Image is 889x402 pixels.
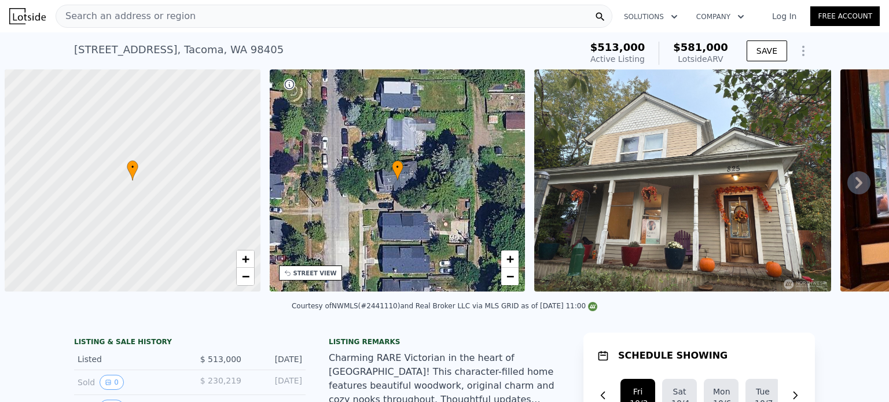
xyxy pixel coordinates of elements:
span: − [506,269,514,283]
a: Zoom in [501,250,519,268]
div: Fri [630,386,646,397]
div: [STREET_ADDRESS] , Tacoma , WA 98405 [74,42,284,58]
div: [DATE] [251,353,302,365]
div: LISTING & SALE HISTORY [74,337,306,349]
div: Listed [78,353,181,365]
button: Solutions [615,6,687,27]
span: $513,000 [590,41,645,53]
div: Lotside ARV [673,53,728,65]
span: • [127,162,138,172]
div: Sat [671,386,688,397]
div: [DATE] [251,375,302,390]
div: Sold [78,375,181,390]
img: Sale: 169861294 Parcel: 101170494 [534,69,831,292]
div: Listing remarks [329,337,560,346]
div: Tue [755,386,771,397]
h1: SCHEDULE SHOWING [618,349,728,363]
a: Free Account [810,6,880,26]
a: Zoom in [237,250,254,268]
div: • [392,160,403,180]
img: NWMLS Logo [588,302,597,311]
button: View historical data [100,375,124,390]
span: + [241,252,249,266]
div: Courtesy of NWMLS (#2441110) and Real Broker LLC via MLS GRID as of [DATE] 11:00 [292,302,597,310]
span: − [241,269,249,283]
button: SAVE [747,40,787,61]
span: • [392,162,403,172]
div: STREET VIEW [293,269,337,278]
div: Mon [713,386,729,397]
span: $581,000 [673,41,728,53]
button: Show Options [792,39,815,62]
img: Lotside [9,8,46,24]
div: • [127,160,138,180]
a: Zoom out [501,268,519,285]
a: Zoom out [237,268,254,285]
a: Log In [758,10,810,22]
span: $ 230,219 [200,376,241,385]
span: $ 513,000 [200,355,241,364]
span: Active Listing [590,54,645,64]
span: Search an address or region [56,9,196,23]
span: + [506,252,514,266]
button: Company [687,6,754,27]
